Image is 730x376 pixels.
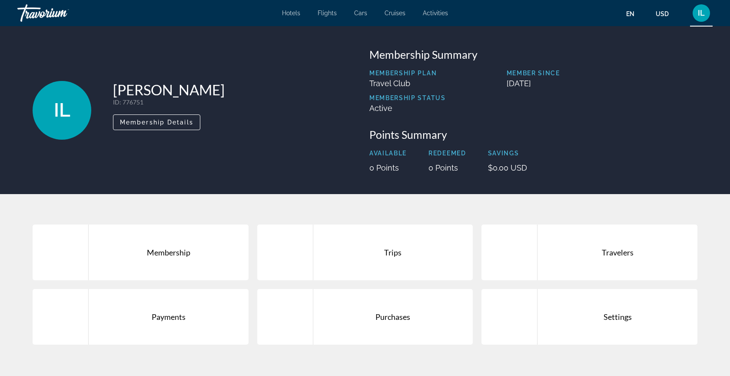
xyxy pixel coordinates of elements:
[313,225,473,280] div: Trips
[538,289,697,345] div: Settings
[33,225,249,280] a: Membership
[120,119,193,126] span: Membership Details
[369,150,407,157] p: Available
[54,99,70,121] span: IL
[113,98,119,106] span: ID
[282,10,300,17] a: Hotels
[488,150,527,157] p: Savings
[89,225,249,280] div: Membership
[113,114,200,130] button: Membership Details
[369,128,697,141] h3: Points Summary
[698,9,705,17] span: IL
[369,48,697,61] h3: Membership Summary
[538,225,697,280] div: Travelers
[428,163,466,172] p: 0 Points
[369,104,446,113] p: Active
[369,70,446,77] p: Membership Plan
[369,94,446,101] p: Membership Status
[481,225,697,280] a: Travelers
[507,70,697,77] p: Member Since
[385,10,405,17] a: Cruises
[488,163,527,172] p: $0.00 USD
[481,289,697,345] a: Settings
[318,10,337,17] a: Flights
[17,2,104,24] a: Travorium
[113,81,225,98] h1: [PERSON_NAME]
[257,225,473,280] a: Trips
[656,7,677,20] button: Change currency
[626,7,643,20] button: Change language
[507,79,697,88] p: [DATE]
[656,10,669,17] span: USD
[313,289,473,345] div: Purchases
[33,289,249,345] a: Payments
[428,150,466,157] p: Redeemed
[89,289,249,345] div: Payments
[423,10,448,17] a: Activities
[257,289,473,345] a: Purchases
[113,98,225,106] p: : 776751
[369,79,446,88] p: Travel Club
[369,163,407,172] p: 0 Points
[354,10,367,17] a: Cars
[113,116,200,126] a: Membership Details
[626,10,634,17] span: en
[690,4,713,22] button: User Menu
